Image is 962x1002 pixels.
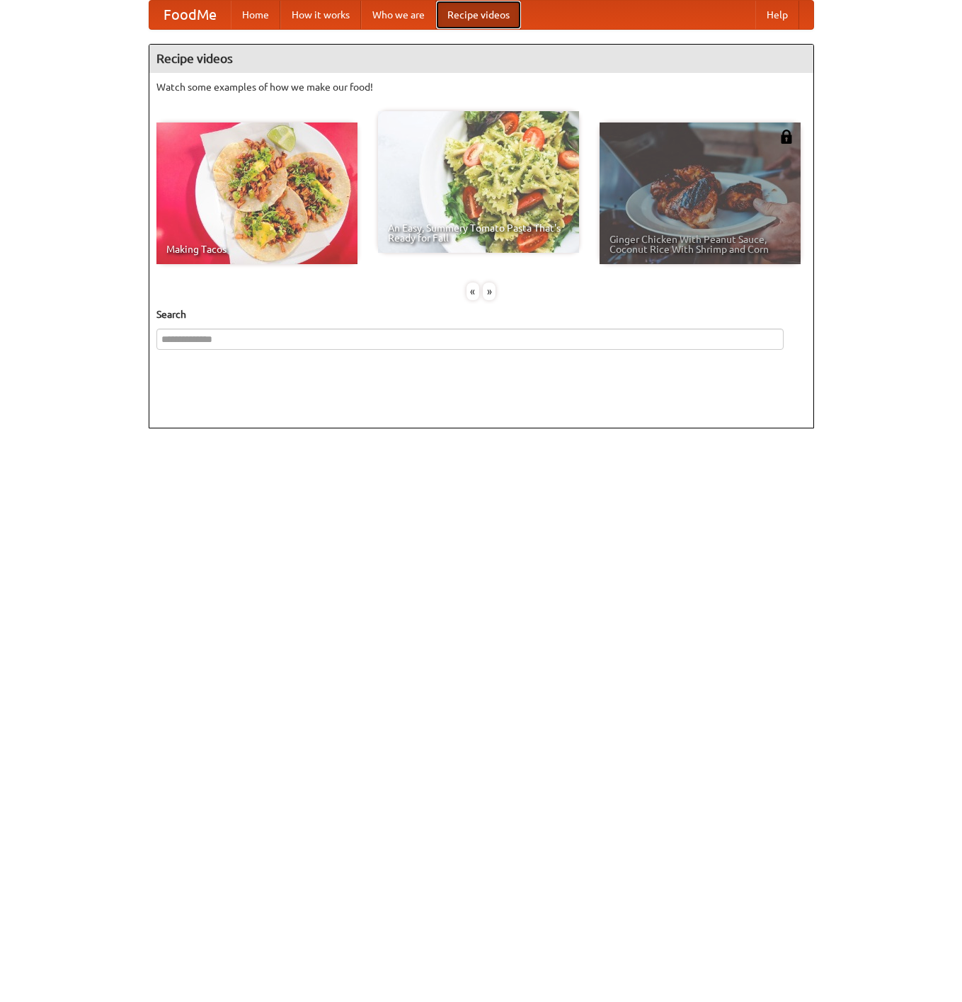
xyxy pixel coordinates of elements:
div: » [483,283,496,300]
a: Home [231,1,280,29]
img: 483408.png [779,130,794,144]
span: Making Tacos [166,244,348,254]
p: Watch some examples of how we make our food! [156,80,806,94]
h4: Recipe videos [149,45,813,73]
a: Who we are [361,1,436,29]
a: Help [755,1,799,29]
a: Making Tacos [156,123,357,264]
div: « [466,283,479,300]
a: An Easy, Summery Tomato Pasta That's Ready for Fall [378,111,579,253]
a: FoodMe [149,1,231,29]
a: Recipe videos [436,1,521,29]
h5: Search [156,307,806,321]
a: How it works [280,1,361,29]
span: An Easy, Summery Tomato Pasta That's Ready for Fall [388,223,569,243]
